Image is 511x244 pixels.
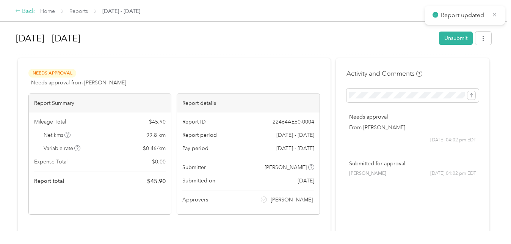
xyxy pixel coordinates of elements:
span: [DATE] 04:02 pm EDT [430,170,476,177]
span: Mileage Total [34,118,66,126]
span: 99.8 km [146,131,166,139]
h1: Oct 1 - 31, 2025 [16,29,434,48]
span: Report total [34,177,64,185]
span: Needs approval from [PERSON_NAME] [31,79,126,87]
a: Home [40,8,55,14]
p: Submitted for approval [349,160,476,168]
iframe: Everlance-gr Chat Button Frame [469,201,511,244]
span: 22464AE60-0004 [273,118,314,126]
span: Report period [182,131,217,139]
span: [DATE] 04:02 pm EDT [430,137,476,144]
div: Expense (0) [60,230,88,238]
span: Expense Total [34,158,67,166]
span: Submitted on [182,177,215,185]
span: [PERSON_NAME] [265,163,307,171]
span: [DATE] - [DATE] [276,144,314,152]
div: Report Summary [29,94,171,112]
span: Report ID [182,118,206,126]
p: Report updated [441,11,486,20]
span: [DATE] [298,177,314,185]
span: $ 45.90 [149,118,166,126]
p: Needs approval [349,113,476,121]
h4: Activity and Comments [346,69,422,78]
div: Report details [177,94,319,112]
span: Variable rate [44,144,81,152]
span: [PERSON_NAME] [349,170,386,177]
span: $ 0.00 [152,158,166,166]
span: Approvers [182,196,208,204]
span: Submitter [182,163,206,171]
button: Unsubmit [439,32,473,45]
span: Net kms [44,131,71,139]
div: Trips (3) [28,230,47,238]
span: Needs Approval [28,69,76,78]
div: Back [15,7,35,16]
span: [DATE] - [DATE] [102,7,140,15]
span: $ 0.46 / km [143,144,166,152]
a: Reports [69,8,88,14]
span: $ 45.90 [147,177,166,186]
p: From [PERSON_NAME] [349,124,476,132]
span: [PERSON_NAME] [271,196,313,204]
span: [DATE] - [DATE] [276,131,314,139]
span: Pay period [182,144,208,152]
